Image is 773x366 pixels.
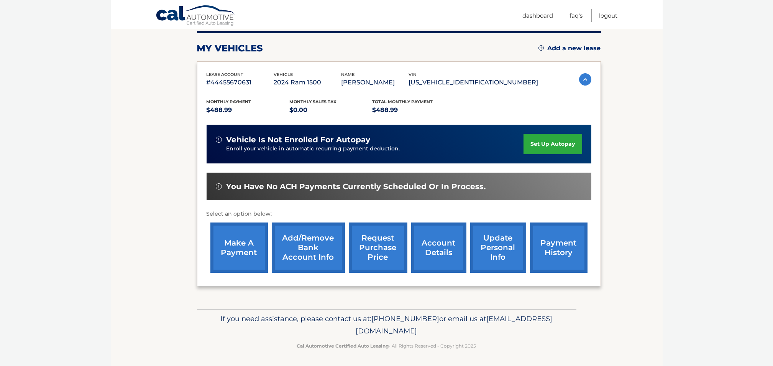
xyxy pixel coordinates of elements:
[197,43,263,54] h2: my vehicles
[411,223,466,273] a: account details
[274,72,293,77] span: vehicle
[297,343,389,349] strong: Cal Automotive Certified Auto Leasing
[274,77,341,88] p: 2024 Ram 1500
[202,342,571,350] p: - All Rights Reserved - Copyright 2025
[523,9,553,22] a: Dashboard
[341,77,409,88] p: [PERSON_NAME]
[202,313,571,337] p: If you need assistance, please contact us at: or email us at
[409,77,538,88] p: [US_VEHICLE_IDENTIFICATION_NUMBER]
[207,105,290,115] p: $488.99
[207,99,251,104] span: Monthly Payment
[341,72,355,77] span: name
[356,314,553,335] span: [EMAIL_ADDRESS][DOMAIN_NAME]
[599,9,618,22] a: Logout
[470,223,526,273] a: update personal info
[409,72,417,77] span: vin
[579,73,591,86] img: accordion-active.svg
[570,9,583,22] a: FAQ's
[372,314,440,323] span: [PHONE_NUMBER]
[373,105,456,115] p: $488.99
[538,45,544,51] img: add.svg
[289,105,373,115] p: $0.00
[207,209,591,219] p: Select an option below:
[226,135,371,145] span: vehicle is not enrolled for autopay
[289,99,336,104] span: Monthly sales Tax
[272,223,345,273] a: Add/Remove bank account info
[207,72,244,77] span: lease account
[226,145,524,153] p: Enroll your vehicle in automatic recurring payment deduction.
[530,223,588,273] a: payment history
[156,5,236,27] a: Cal Automotive
[207,77,274,88] p: #44455670631
[216,137,222,143] img: alert-white.svg
[226,182,486,191] span: You have no ACH payments currently scheduled or in process.
[216,183,222,190] img: alert-white.svg
[538,45,601,52] a: Add a new lease
[373,99,433,104] span: Total Monthly Payment
[524,134,582,154] a: set up autopay
[349,223,407,273] a: request purchase price
[210,223,268,273] a: make a payment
